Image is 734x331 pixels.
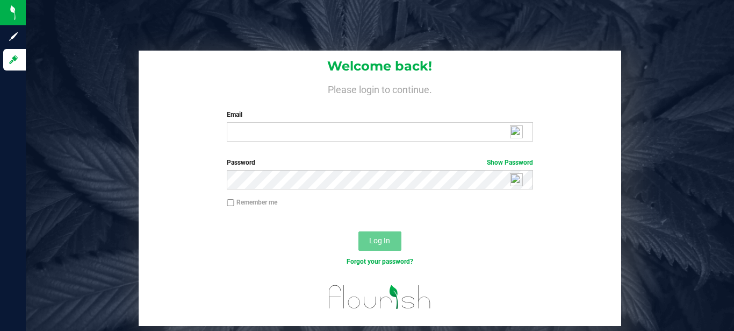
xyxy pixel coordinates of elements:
label: Remember me [227,198,277,207]
h4: Please login to continue. [139,82,622,95]
img: npw-badge-icon-locked.svg [510,173,523,186]
input: Remember me [227,199,234,207]
inline-svg: Sign up [8,31,19,42]
a: Forgot your password? [347,258,413,265]
span: Password [227,159,255,166]
a: Show Password [487,159,533,166]
inline-svg: Log in [8,54,19,65]
img: flourish_logo.svg [320,278,441,316]
button: Log In [358,231,401,251]
label: Email [227,110,532,119]
h1: Welcome back! [139,59,622,73]
img: npw-badge-icon-locked.svg [510,125,523,138]
span: Log In [369,236,390,245]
